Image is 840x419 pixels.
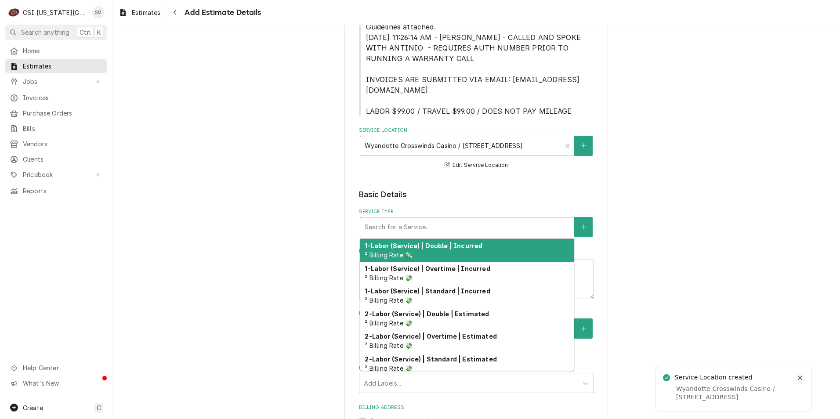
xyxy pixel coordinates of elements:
[23,108,102,118] span: Purchase Orders
[5,184,107,198] a: Reports
[23,363,101,372] span: Help Center
[23,155,102,164] span: Clients
[365,265,490,272] strong: 1-Labor (Service) | Overtime | Incurred
[581,143,586,149] svg: Create New Location
[359,208,594,237] div: Service Type
[365,342,413,349] span: ² Billing Rate 💸
[5,152,107,166] a: Clients
[581,326,586,332] svg: Create New Equipment
[23,186,102,195] span: Reports
[365,296,413,304] span: ² Billing Rate 💸
[359,365,594,372] label: Labels
[359,127,594,134] label: Service Location
[574,136,593,156] button: Create New Location
[23,379,101,388] span: What's New
[97,403,101,412] span: C
[5,43,107,58] a: Home
[365,332,496,340] strong: 2-Labor (Service) | Overtime | Estimated
[443,160,510,171] button: Edit Service Location
[675,373,754,382] div: Service Location created
[676,385,791,402] div: Wyandotte Crosswinds Casino / [STREET_ADDRESS]
[365,365,413,372] span: ² Billing Rate 💸
[23,139,102,148] span: Vendors
[80,28,91,37] span: Ctrl
[21,28,69,37] span: Search anything
[5,167,107,182] a: Go to Pricebook
[359,248,594,299] div: Reason For Call
[359,189,594,200] legend: Basic Details
[359,310,594,317] label: Equipment
[5,376,107,390] a: Go to What's New
[23,170,89,179] span: Pricebook
[92,6,105,18] div: SM
[92,6,105,18] div: Sean Mckelvey's Avatar
[365,287,490,295] strong: 1-Labor (Service) | Standard | Incurred
[5,90,107,105] a: Invoices
[365,242,482,249] strong: 1-Labor (Service) | Double | Incurred
[359,404,594,411] label: Billing Address
[5,74,107,89] a: Go to Jobs
[23,124,102,133] span: Bills
[581,224,586,230] svg: Create New Service
[115,5,164,20] a: Estimates
[359,365,594,393] div: Labels
[365,251,413,259] span: ² Billing Rate 💸
[359,310,594,354] div: Equipment
[574,318,593,339] button: Create New Equipment
[8,6,20,18] div: C
[132,8,160,17] span: Estimates
[359,208,594,215] label: Service Type
[365,310,489,318] strong: 2-Labor (Service) | Double | Estimated
[5,361,107,375] a: Go to Help Center
[23,404,43,412] span: Create
[5,25,107,40] button: Search anythingCtrlK
[359,127,594,170] div: Service Location
[5,59,107,73] a: Estimates
[8,6,20,18] div: CSI Kansas City's Avatar
[5,106,107,120] a: Purchase Orders
[23,8,87,17] div: CSI [US_STATE][GEOGRAPHIC_DATA]
[359,248,594,255] label: Reason For Call
[23,46,102,55] span: Home
[365,355,496,363] strong: 2-Labor (Service) | Standard | Estimated
[574,217,593,237] button: Create New Service
[23,77,89,86] span: Jobs
[97,28,101,37] span: K
[23,61,102,71] span: Estimates
[365,274,413,282] span: ² Billing Rate 💸
[5,137,107,151] a: Vendors
[365,319,413,327] span: ² Billing Rate 💸
[168,5,182,19] button: Navigate back
[5,121,107,136] a: Bills
[23,93,102,102] span: Invoices
[182,7,261,18] span: Add Estimate Details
